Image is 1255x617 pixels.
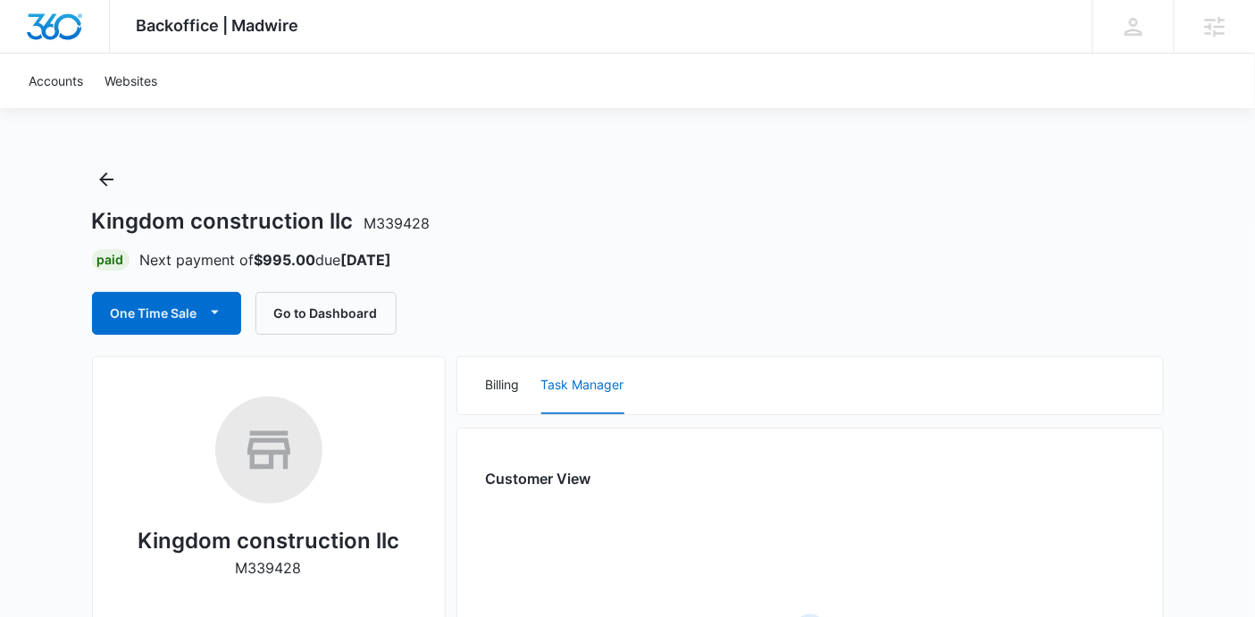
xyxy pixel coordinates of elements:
span: M339428 [364,214,431,232]
button: Task Manager [541,357,624,414]
strong: $995.00 [255,251,316,269]
span: Backoffice | Madwire [137,16,299,35]
a: Accounts [18,54,94,108]
strong: [DATE] [341,251,392,269]
p: M339428 [236,557,302,579]
button: One Time Sale [92,292,241,335]
h6: Customer View [486,468,1134,489]
button: Back [92,165,121,194]
div: Paid [92,249,130,271]
h2: Kingdom construction llc [138,525,399,557]
h1: Kingdom construction llc [92,208,431,235]
a: Websites [94,54,168,108]
p: Next payment of due [140,249,392,271]
button: Go to Dashboard [255,292,397,335]
button: Billing [486,357,520,414]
